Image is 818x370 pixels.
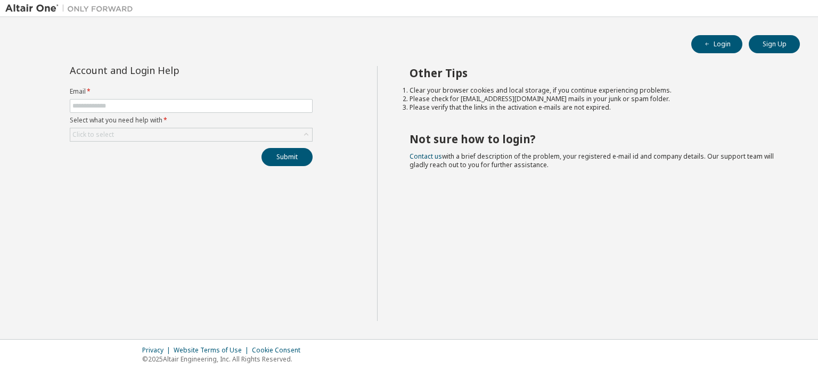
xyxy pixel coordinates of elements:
div: Cookie Consent [252,346,307,355]
img: Altair One [5,3,138,14]
h2: Not sure how to login? [410,132,781,146]
label: Email [70,87,313,96]
p: © 2025 Altair Engineering, Inc. All Rights Reserved. [142,355,307,364]
div: Account and Login Help [70,66,264,75]
li: Clear your browser cookies and local storage, if you continue experiencing problems. [410,86,781,95]
a: Contact us [410,152,442,161]
h2: Other Tips [410,66,781,80]
li: Please check for [EMAIL_ADDRESS][DOMAIN_NAME] mails in your junk or spam folder. [410,95,781,103]
div: Privacy [142,346,174,355]
button: Submit [261,148,313,166]
li: Please verify that the links in the activation e-mails are not expired. [410,103,781,112]
button: Sign Up [749,35,800,53]
span: with a brief description of the problem, your registered e-mail id and company details. Our suppo... [410,152,774,169]
div: Click to select [70,128,312,141]
div: Website Terms of Use [174,346,252,355]
button: Login [691,35,742,53]
div: Click to select [72,130,114,139]
label: Select what you need help with [70,116,313,125]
